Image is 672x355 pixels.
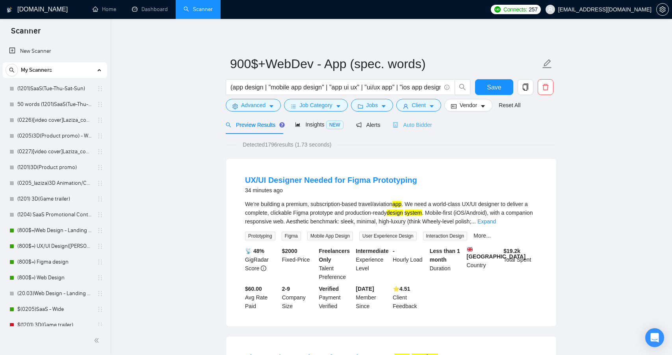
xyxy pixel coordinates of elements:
[97,259,103,265] span: holder
[226,99,281,112] button: settingAdvancedcaret-down
[17,160,92,175] a: (1201)3D(Product promo)
[5,25,47,42] span: Scanner
[282,232,301,240] span: Figma
[503,5,527,14] span: Connects:
[245,286,262,292] b: $60.00
[538,84,553,91] span: delete
[356,122,362,128] span: notification
[230,54,540,74] input: Scanner name...
[17,175,92,191] a: (0205_laziza)3D Animation/CGI/VFX. Top tier countries.
[17,81,92,97] a: (1201)SaaS(Tue-Thu-Sat-Sun)
[132,6,168,13] a: dashboardDashboard
[282,248,297,254] b: $ 2000
[17,286,92,301] a: (20.03)Web Design - Landing page
[243,284,280,310] div: Avg Rate Paid
[356,286,374,292] b: [DATE]
[295,122,301,127] span: area-chart
[354,247,391,281] div: Experience Level
[97,117,103,123] span: holder
[21,62,52,78] span: My Scanners
[326,121,343,129] span: NEW
[396,99,441,112] button: userClientcaret-down
[548,7,553,12] span: user
[245,186,417,195] div: 34 minutes ago
[429,103,434,109] span: caret-down
[97,101,103,108] span: holder
[299,101,332,110] span: Job Category
[6,67,18,73] span: search
[423,232,468,240] span: Interaction Design
[518,79,533,95] button: copy
[94,336,102,344] span: double-left
[97,306,103,312] span: holder
[226,122,231,128] span: search
[317,247,355,281] div: Talent Preference
[477,218,496,225] a: Expand
[17,97,92,112] a: 50 words (1201)SaaS(Tue-Thu-Sat-Sun)
[467,247,473,252] img: 🇬🇧
[393,122,432,128] span: Auto Bidder
[319,286,339,292] b: Verified
[243,247,280,281] div: GigRadar Score
[97,149,103,155] span: holder
[17,317,92,333] a: $(1201) 3D(Game trailer)
[656,6,669,13] a: setting
[319,248,350,263] b: Freelancers Only
[93,6,116,13] a: homeHome
[455,84,470,91] span: search
[428,247,465,281] div: Duration
[503,248,520,254] b: $ 19.2k
[499,101,520,110] a: Reset All
[232,103,238,109] span: setting
[405,210,422,216] mark: system
[295,121,343,128] span: Insights
[97,196,103,202] span: holder
[538,79,553,95] button: delete
[97,180,103,186] span: holder
[455,79,470,95] button: search
[358,103,363,109] span: folder
[17,191,92,207] a: (1201) 3D(Game trailer)
[97,164,103,171] span: holder
[245,200,537,226] div: We’re building a premium, subscription-based travel/aviation . We need a world-class UX/UI design...
[391,247,428,281] div: Hourly Load
[392,201,401,207] mark: app
[356,248,388,254] b: Intermediate
[17,238,92,254] a: (800$+) UX/UI Design([PERSON_NAME])
[480,103,486,109] span: caret-down
[467,247,526,260] b: [GEOGRAPHIC_DATA]
[291,103,296,109] span: bars
[487,82,501,92] span: Save
[393,286,410,292] b: ⭐️ 4.51
[17,112,92,128] a: (0226)[video cover]Laziza_copy_(1201)SaaS
[381,103,386,109] span: caret-down
[245,232,275,240] span: Prototyping
[237,140,337,149] span: Detected 1796 results (1.73 seconds)
[6,64,18,76] button: search
[393,122,398,128] span: robot
[351,99,394,112] button: folderJobscaret-down
[645,328,664,347] div: Open Intercom Messenger
[9,43,101,59] a: New Scanner
[412,101,426,110] span: Client
[317,284,355,310] div: Payment Verified
[261,266,266,271] span: info-circle
[17,144,92,160] a: (0227)[video cover]Laziza_copy (1201) 2D animation
[97,290,103,297] span: holder
[391,284,428,310] div: Client Feedback
[444,85,449,90] span: info-circle
[269,103,274,109] span: caret-down
[97,212,103,218] span: holder
[280,247,317,281] div: Fixed-Price
[278,121,286,128] div: Tooltip anchor
[17,223,92,238] a: (800$+)Web Design - Landing page
[284,99,347,112] button: barsJob Categorycaret-down
[444,99,492,112] button: idcardVendorcaret-down
[97,85,103,92] span: holder
[97,227,103,234] span: holder
[387,210,403,216] mark: design
[17,254,92,270] a: (800$+) Figma design
[241,101,265,110] span: Advanced
[473,232,491,239] a: More...
[465,247,502,281] div: Country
